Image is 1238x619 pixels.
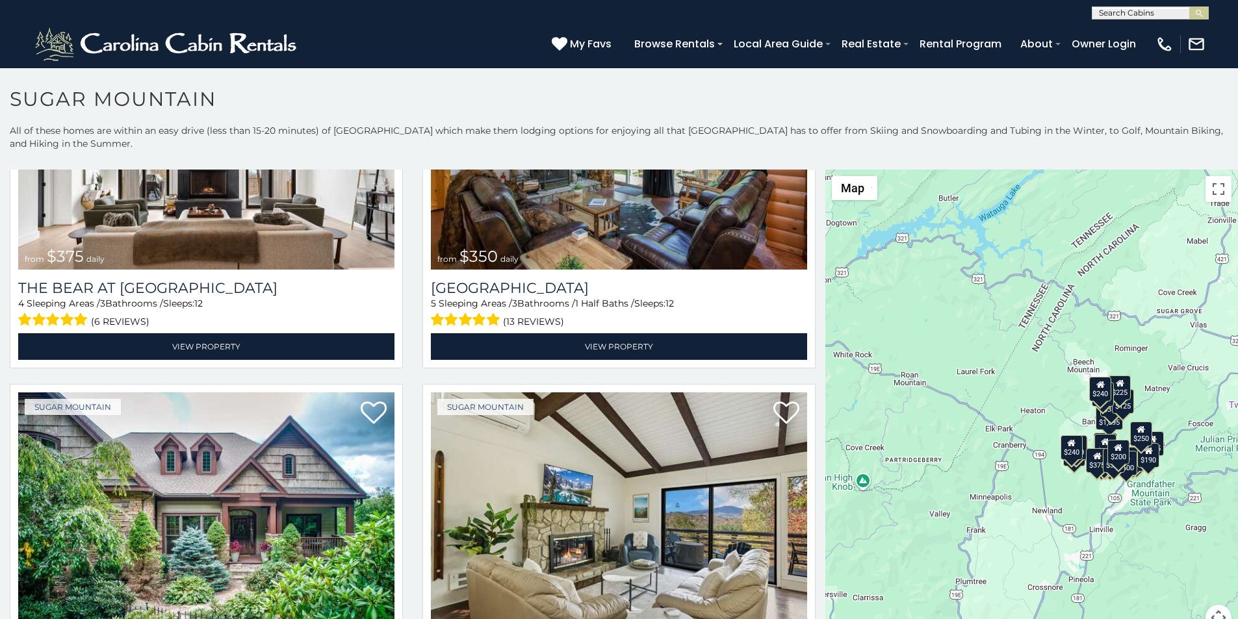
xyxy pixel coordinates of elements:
[361,400,387,427] a: Add to favorites
[1109,375,1131,400] div: $225
[18,333,394,360] a: View Property
[500,254,519,264] span: daily
[570,36,612,52] span: My Favs
[25,399,121,415] a: Sugar Mountain
[512,297,517,309] span: 3
[1138,443,1160,468] div: $190
[18,297,394,330] div: Sleeping Areas / Bathrooms / Sleeps:
[1096,405,1123,430] div: $1,095
[727,32,829,55] a: Local Area Guide
[841,181,864,195] span: Map
[194,297,203,309] span: 12
[431,297,807,330] div: Sleeping Areas / Bathrooms / Sleeps:
[1187,35,1206,53] img: mail-regular-white.png
[835,32,907,55] a: Real Estate
[1094,433,1116,457] div: $190
[1142,431,1164,456] div: $155
[628,32,721,55] a: Browse Rentals
[431,333,807,360] a: View Property
[1087,448,1109,473] div: $375
[431,279,807,297] a: [GEOGRAPHIC_DATA]
[1206,176,1232,202] button: Toggle fullscreen view
[459,247,498,266] span: $350
[1065,32,1142,55] a: Owner Login
[25,254,44,264] span: from
[437,254,457,264] span: from
[1155,35,1174,53] img: phone-regular-white.png
[665,297,674,309] span: 12
[86,254,105,264] span: daily
[773,400,799,427] a: Add to favorites
[18,297,24,309] span: 4
[913,32,1008,55] a: Rental Program
[47,247,84,266] span: $375
[1130,422,1152,446] div: $250
[1094,434,1116,459] div: $300
[1122,447,1144,472] div: $195
[18,279,394,297] h3: The Bear At Sugar Mountain
[431,279,807,297] h3: Grouse Moor Lodge
[503,313,564,330] span: (13 reviews)
[437,399,534,415] a: Sugar Mountain
[1014,32,1059,55] a: About
[32,25,302,64] img: White-1-2.png
[1103,448,1126,473] div: $350
[18,279,394,297] a: The Bear At [GEOGRAPHIC_DATA]
[552,36,615,53] a: My Favs
[431,297,436,309] span: 5
[1090,377,1112,401] div: $240
[100,297,105,309] span: 3
[1061,435,1083,460] div: $240
[1112,389,1134,414] div: $125
[91,313,149,330] span: (6 reviews)
[832,176,877,200] button: Change map style
[575,297,634,309] span: 1 Half Baths /
[1107,440,1129,464] div: $200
